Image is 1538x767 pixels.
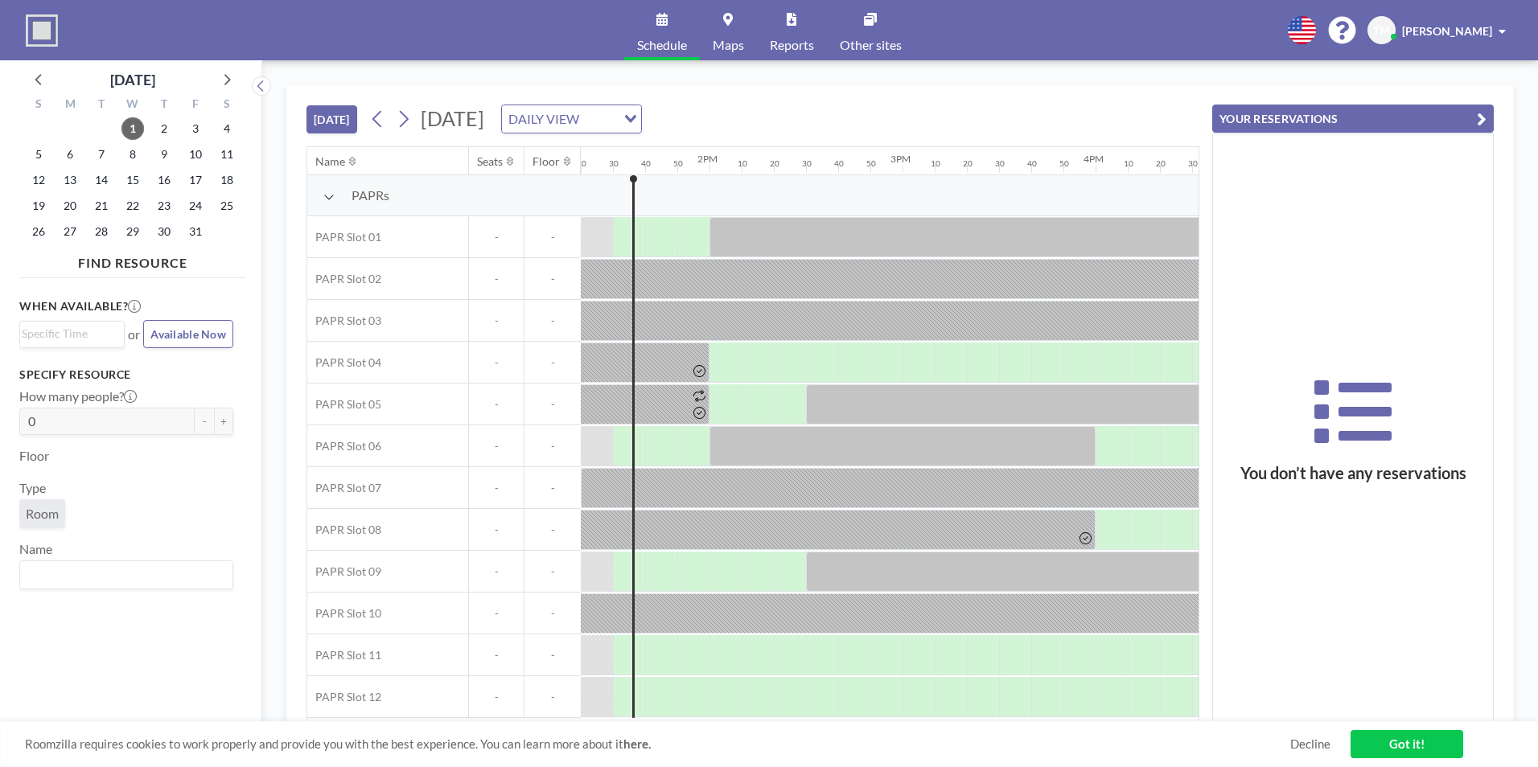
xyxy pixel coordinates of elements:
[524,439,581,453] span: -
[524,272,581,286] span: -
[19,448,49,464] label: Floor
[469,272,524,286] span: -
[802,158,812,169] div: 30
[1351,730,1463,758] a: Got it!
[19,248,246,271] h4: FIND RESOURCE
[866,158,876,169] div: 50
[59,169,81,191] span: Monday, October 13, 2025
[524,397,581,412] span: -
[995,158,1005,169] div: 30
[148,95,179,116] div: T
[524,564,581,579] span: -
[533,154,560,169] div: Floor
[524,314,581,328] span: -
[26,14,58,47] img: organization-logo
[1084,153,1104,165] div: 4PM
[637,39,687,51] span: Schedule
[502,105,641,133] div: Search for option
[216,195,238,217] span: Saturday, October 25, 2025
[770,39,814,51] span: Reports
[121,220,144,243] span: Wednesday, October 29, 2025
[1059,158,1069,169] div: 50
[524,355,581,370] span: -
[307,690,381,704] span: PAPR Slot 12
[1027,158,1037,169] div: 40
[524,690,581,704] span: -
[211,95,242,116] div: S
[86,95,117,116] div: T
[469,606,524,621] span: -
[121,195,144,217] span: Wednesday, October 22, 2025
[307,439,381,453] span: PAPR Slot 06
[931,158,940,169] div: 10
[524,481,581,495] span: -
[623,736,651,751] a: here.
[1212,105,1494,133] button: YOUR RESERVATIONS
[26,506,59,521] span: Room
[59,220,81,243] span: Monday, October 27, 2025
[1124,158,1133,169] div: 10
[307,314,381,328] span: PAPR Slot 03
[307,564,381,579] span: PAPR Slot 09
[738,158,747,169] div: 10
[505,109,582,129] span: DAILY VIEW
[1373,23,1390,38] span: TM
[421,106,484,130] span: [DATE]
[117,95,149,116] div: W
[469,648,524,662] span: -
[524,523,581,537] span: -
[143,320,233,348] button: Available Now
[315,154,345,169] div: Name
[1213,463,1493,483] h3: You don’t have any reservations
[150,327,226,341] span: Available Now
[27,169,50,191] span: Sunday, October 12, 2025
[19,388,137,404] label: How many people?
[697,153,718,165] div: 2PM
[59,195,81,217] span: Monday, October 20, 2025
[307,230,381,244] span: PAPR Slot 01
[27,220,50,243] span: Sunday, October 26, 2025
[524,648,581,662] span: -
[22,564,224,585] input: Search for option
[184,143,207,166] span: Friday, October 10, 2025
[1290,736,1330,752] a: Decline
[20,322,124,346] div: Search for option
[184,117,207,140] span: Friday, October 3, 2025
[153,195,175,217] span: Thursday, October 23, 2025
[469,564,524,579] span: -
[469,397,524,412] span: -
[524,606,581,621] span: -
[27,195,50,217] span: Sunday, October 19, 2025
[179,95,211,116] div: F
[90,195,113,217] span: Tuesday, October 21, 2025
[195,408,214,435] button: -
[469,314,524,328] span: -
[128,326,140,342] span: or
[469,230,524,244] span: -
[184,195,207,217] span: Friday, October 24, 2025
[307,355,381,370] span: PAPR Slot 04
[216,143,238,166] span: Saturday, October 11, 2025
[307,397,381,412] span: PAPR Slot 05
[90,143,113,166] span: Tuesday, October 7, 2025
[306,105,357,133] button: [DATE]
[307,481,381,495] span: PAPR Slot 07
[469,690,524,704] span: -
[609,158,619,169] div: 30
[153,169,175,191] span: Thursday, October 16, 2025
[19,367,233,382] h3: Specify resource
[55,95,86,116] div: M
[19,480,46,496] label: Type
[121,117,144,140] span: Wednesday, October 1, 2025
[153,143,175,166] span: Thursday, October 9, 2025
[524,230,581,244] span: -
[307,272,381,286] span: PAPR Slot 02
[121,143,144,166] span: Wednesday, October 8, 2025
[469,439,524,453] span: -
[352,187,389,203] span: PAPRs
[834,158,844,169] div: 40
[713,39,744,51] span: Maps
[1402,24,1492,38] span: [PERSON_NAME]
[1156,158,1166,169] div: 20
[469,355,524,370] span: -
